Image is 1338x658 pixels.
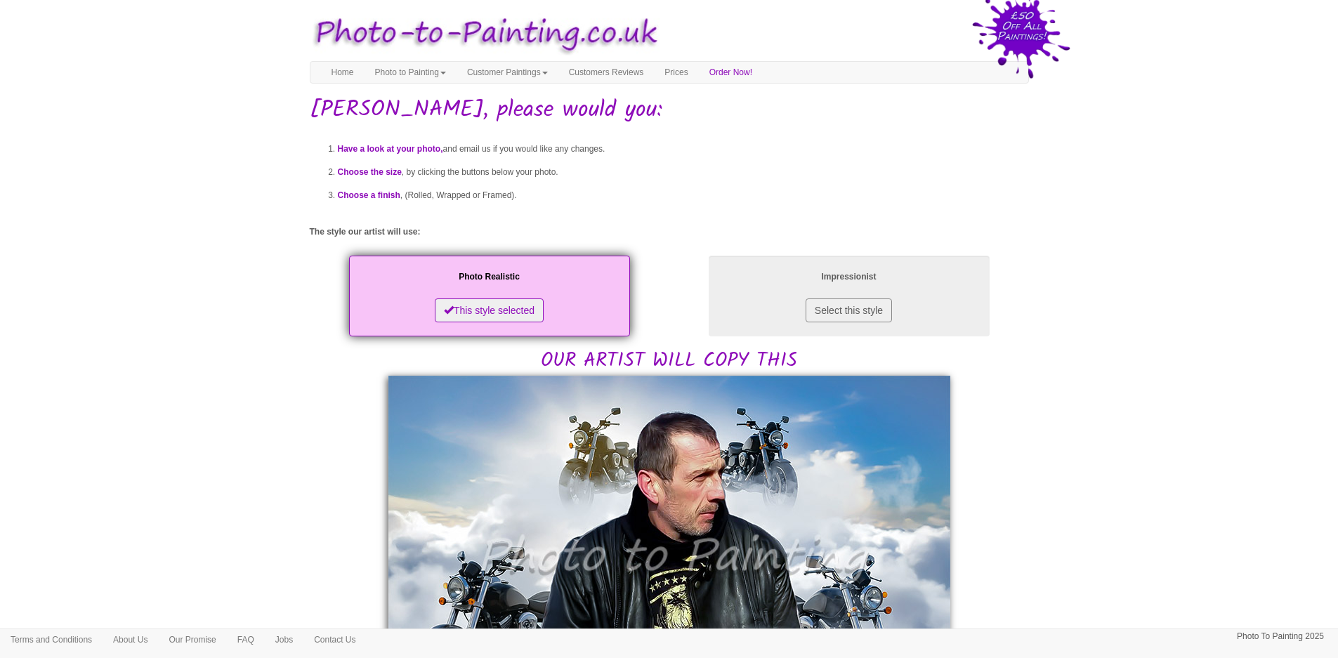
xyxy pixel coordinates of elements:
a: Jobs [265,629,303,650]
a: Customer Paintings [457,62,558,83]
li: , (Rolled, Wrapped or Framed). [338,184,1029,207]
a: Contact Us [303,629,366,650]
a: FAQ [227,629,265,650]
h1: [PERSON_NAME], please would you: [310,98,1029,122]
img: Photo to Painting [303,7,662,61]
p: Impressionist [723,270,976,284]
span: Have a look at your photo, [338,144,443,154]
span: Choose a finish [338,190,400,200]
a: Home [321,62,365,83]
a: Photo to Painting [365,62,457,83]
h2: OUR ARTIST WILL COPY THIS [310,252,1029,372]
button: This style selected [435,298,544,322]
a: Prices [654,62,698,83]
a: Order Now! [699,62,763,83]
span: Choose the size [338,167,402,177]
a: Our Promise [158,629,226,650]
a: Customers Reviews [558,62,655,83]
p: Photo Realistic [363,270,616,284]
a: About Us [103,629,158,650]
label: The style our artist will use: [310,226,421,238]
p: Photo To Painting 2025 [1237,629,1324,644]
li: , by clicking the buttons below your photo. [338,161,1029,184]
li: and email us if you would like any changes. [338,138,1029,161]
button: Select this style [806,298,892,322]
